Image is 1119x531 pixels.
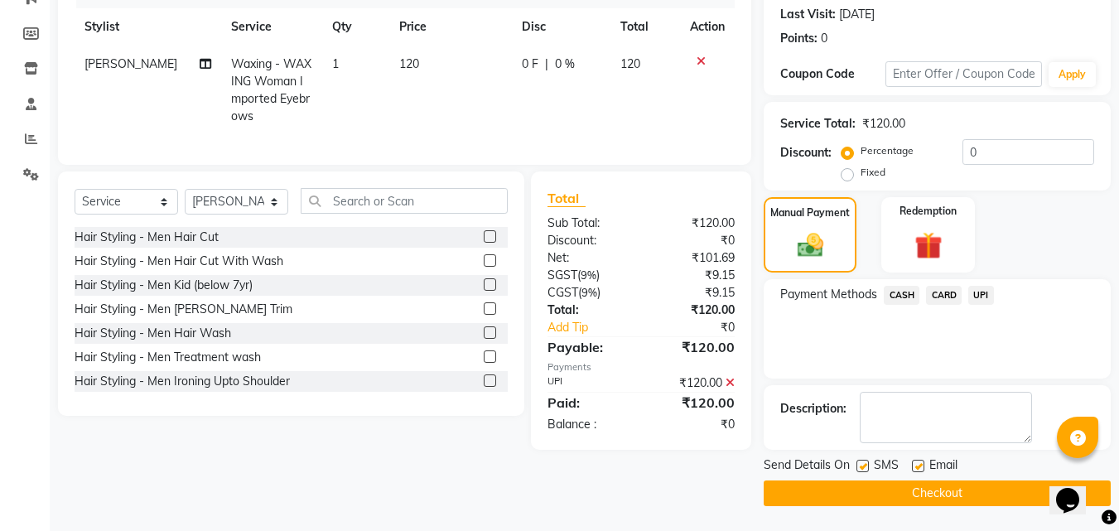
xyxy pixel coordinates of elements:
div: Description: [780,400,846,418]
span: 0 % [555,56,575,73]
label: Fixed [861,165,885,180]
th: Action [680,8,735,46]
div: Hair Styling - Men Ironing Upto Shoulder [75,373,290,390]
iframe: chat widget [1049,465,1102,514]
div: Points: [780,30,818,47]
div: ₹0 [659,319,748,336]
label: Percentage [861,143,914,158]
div: Hair Styling - Men [PERSON_NAME] Trim [75,301,292,318]
span: Total [547,190,586,207]
div: ₹0 [641,416,747,433]
input: Enter Offer / Coupon Code [885,61,1042,87]
div: UPI [535,374,641,392]
div: Service Total: [780,115,856,133]
div: Hair Styling - Men Kid (below 7yr) [75,277,253,294]
button: Checkout [764,480,1111,506]
span: [PERSON_NAME] [84,56,177,71]
div: ₹120.00 [641,374,747,392]
span: CARD [926,286,962,305]
th: Price [389,8,512,46]
span: Email [929,456,957,477]
th: Service [221,8,322,46]
div: 0 [821,30,827,47]
div: ₹120.00 [641,393,747,413]
div: Hair Styling - Men Hair Wash [75,325,231,342]
span: SGST [547,268,577,282]
span: 1 [332,56,339,71]
span: CGST [547,285,578,300]
div: Discount: [535,232,641,249]
img: _cash.svg [789,230,832,260]
div: Paid: [535,393,641,413]
span: Waxing - WAXING Woman Imported Eyebrows [231,56,311,123]
span: 9% [581,286,597,299]
th: Stylist [75,8,221,46]
span: 120 [620,56,640,71]
label: Manual Payment [770,205,850,220]
th: Disc [512,8,610,46]
span: | [545,56,548,73]
div: Balance : [535,416,641,433]
span: CASH [884,286,919,305]
div: Hair Styling - Men Hair Cut [75,229,219,246]
div: ₹9.15 [641,267,747,284]
div: Net: [535,249,641,267]
th: Total [610,8,681,46]
span: SMS [874,456,899,477]
img: _gift.svg [906,229,951,263]
label: Redemption [900,204,957,219]
div: ₹120.00 [641,215,747,232]
div: Payable: [535,337,641,357]
div: Hair Styling - Men Treatment wash [75,349,261,366]
div: Coupon Code [780,65,885,83]
span: 0 F [522,56,538,73]
div: ( ) [535,267,641,284]
span: Payment Methods [780,286,877,303]
div: Sub Total: [535,215,641,232]
div: ₹120.00 [641,337,747,357]
th: Qty [322,8,389,46]
div: Hair Styling - Men Hair Cut With Wash [75,253,283,270]
span: 120 [399,56,419,71]
div: [DATE] [839,6,875,23]
button: Apply [1049,62,1096,87]
a: Add Tip [535,319,658,336]
div: ₹9.15 [641,284,747,302]
span: UPI [968,286,994,305]
div: Last Visit: [780,6,836,23]
div: ₹101.69 [641,249,747,267]
div: ( ) [535,284,641,302]
span: Send Details On [764,456,850,477]
div: Discount: [780,144,832,162]
div: Payments [547,360,735,374]
div: ₹0 [641,232,747,249]
div: ₹120.00 [641,302,747,319]
input: Search or Scan [301,188,508,214]
div: ₹120.00 [862,115,905,133]
span: 9% [581,268,596,282]
div: Total: [535,302,641,319]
